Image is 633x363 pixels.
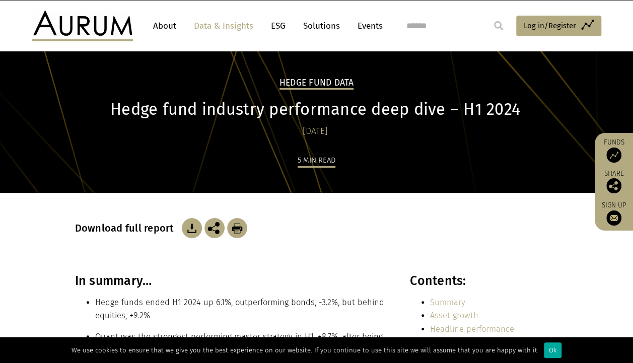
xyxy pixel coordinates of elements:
a: Log in/Register [516,16,601,37]
input: Submit [488,16,509,36]
div: Share [600,170,628,193]
img: Share this post [204,218,225,238]
a: ESG [266,17,291,35]
h3: In summary… [75,273,388,288]
img: Download Article [227,218,247,238]
h3: Download full report [75,222,179,234]
a: Solutions [298,17,345,35]
img: Access Funds [606,148,621,163]
a: Summary [430,298,465,307]
a: Data & Insights [189,17,258,35]
li: Hedge funds ended H1 2024 up 6.1%, outperforming bonds, -3.2%, but behind equities, +9.2% [95,296,388,323]
div: 5 min read [298,154,335,168]
a: Funds [600,138,628,163]
li: Quant was the strongest performing master strategy in H1, +8.7%, after being the weakest master s... [95,330,388,357]
a: About [148,17,181,35]
img: Share this post [606,178,621,193]
img: Download Article [182,218,202,238]
img: Sign up to our newsletter [606,210,621,226]
span: Log in/Register [524,20,576,32]
div: Ok [544,342,561,358]
h3: Contents: [410,273,555,288]
a: Headline performance [430,324,514,334]
div: [DATE] [75,124,556,138]
img: Aurum [32,11,133,41]
h1: Hedge fund industry performance deep dive – H1 2024 [75,100,556,119]
a: Events [353,17,383,35]
h2: Hedge Fund Data [279,78,354,90]
a: Asset growth [430,311,478,320]
a: Sign up [600,201,628,226]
